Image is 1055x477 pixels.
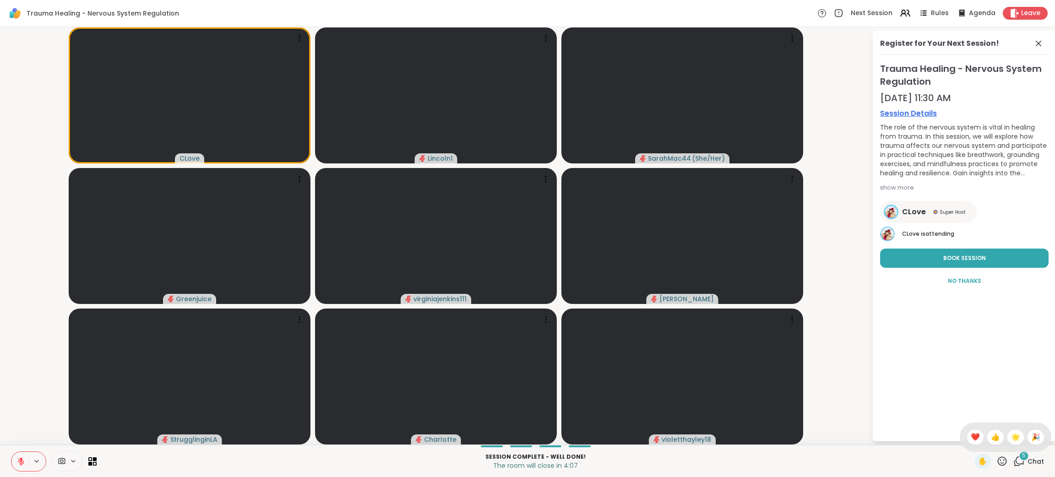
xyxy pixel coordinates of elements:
[880,271,1049,291] button: No Thanks
[851,9,892,18] span: Next Session
[428,154,453,163] span: Lincoln1
[424,435,457,444] span: CharIotte
[27,9,179,18] span: Trauma Healing - Nervous System Regulation
[931,9,949,18] span: Rules
[881,228,894,240] img: CLove
[885,206,897,218] img: CLove
[880,201,977,223] a: CLoveCLoveSuper HostSuper Host
[662,435,711,444] span: violetthayley18
[933,210,938,214] img: Super Host
[405,296,412,302] span: audio-muted
[7,5,23,21] img: ShareWell Logomark
[978,456,987,467] span: ✋
[419,155,426,162] span: audio-muted
[179,154,200,163] span: CLove
[1021,9,1040,18] span: Leave
[943,254,986,262] span: Book Session
[1022,452,1026,460] span: 5
[880,108,1049,119] a: Session Details
[902,230,919,238] span: CLove
[880,123,1049,178] div: The role of the nervous system is vital in healing from trauma. In this session, we will explore ...
[653,436,660,443] span: audio-muted
[659,294,714,304] span: [PERSON_NAME]
[880,62,1049,88] span: Trauma Healing - Nervous System Regulation
[971,432,980,443] span: ❤️
[880,92,1049,104] div: [DATE] 11:30 AM
[176,294,212,304] span: Greenjuice
[969,9,995,18] span: Agenda
[880,183,1049,192] div: show more
[991,432,1000,443] span: 👍
[1028,457,1044,466] span: Chat
[102,453,969,461] p: Session Complete - well done!
[880,249,1049,268] button: Book Session
[640,155,646,162] span: audio-muted
[880,38,999,49] div: Register for Your Next Session!
[1011,432,1020,443] span: 🌟
[168,296,174,302] span: audio-muted
[416,436,422,443] span: audio-muted
[692,154,725,163] span: ( She/Her )
[651,296,658,302] span: audio-muted
[413,294,467,304] span: virginiajenkins111
[902,206,926,217] span: CLove
[902,230,1049,238] p: is attending
[1031,432,1040,443] span: 🎉
[102,461,969,470] p: The room will close in 4:07
[948,277,981,285] span: No Thanks
[648,154,691,163] span: SarahMac44
[940,209,966,216] span: Super Host
[170,435,218,444] span: StrugglinginLA
[162,436,169,443] span: audio-muted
